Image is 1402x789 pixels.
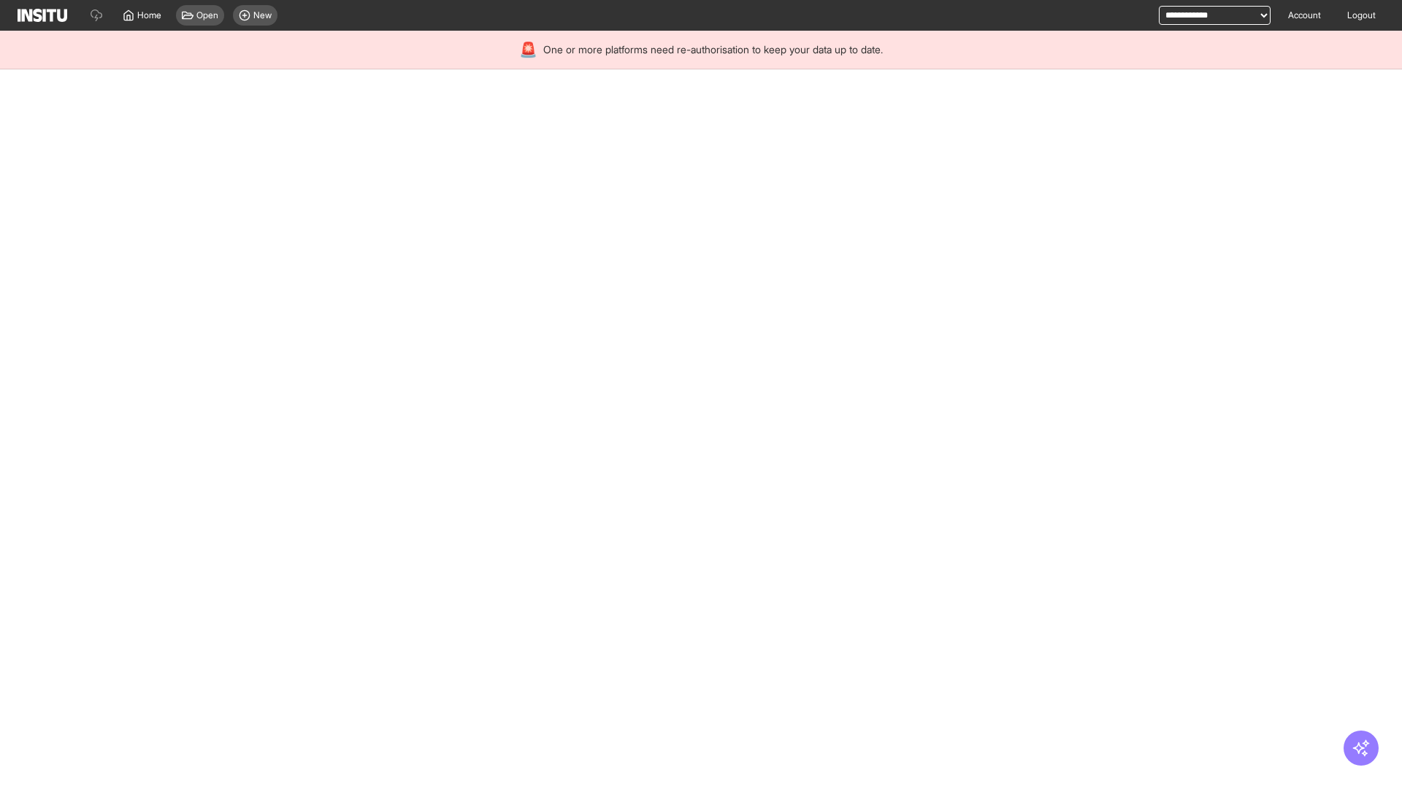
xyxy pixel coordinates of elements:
[137,9,161,21] span: Home
[519,39,537,60] div: 🚨
[18,9,67,22] img: Logo
[543,42,883,57] span: One or more platforms need re-authorisation to keep your data up to date.
[196,9,218,21] span: Open
[253,9,272,21] span: New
